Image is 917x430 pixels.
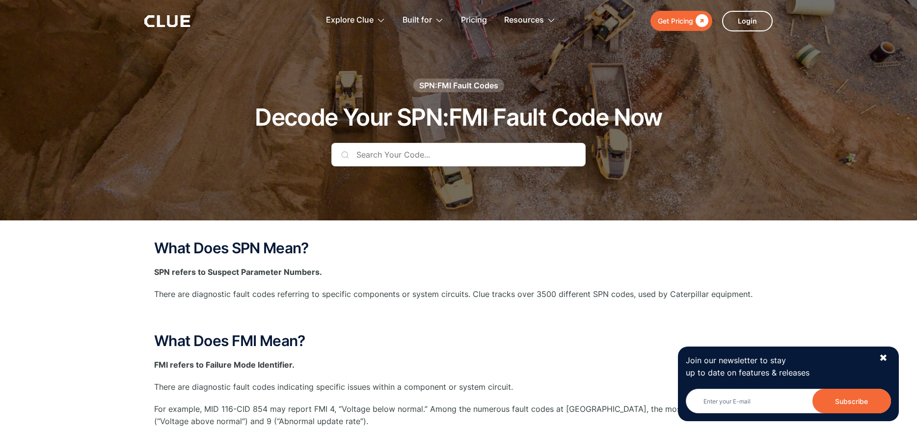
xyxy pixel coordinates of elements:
[722,11,773,31] a: Login
[686,354,870,379] p: Join our newsletter to stay up to date on features & releases
[326,5,385,36] div: Explore Clue
[154,381,763,393] p: There are diagnostic fault codes indicating specific issues within a component or system circuit.
[154,360,295,370] strong: FMI refers to Failure Mode Identifier.
[154,333,763,349] h2: What Does FMI Mean?
[504,5,544,36] div: Resources
[154,403,763,428] p: For example, MID 116-CID 854 may report FMI 4, “Voltage below normal.” Among the numerous fault c...
[686,389,891,413] form: Newsletter
[154,240,763,256] h2: What Does SPN Mean?
[650,11,712,31] a: Get Pricing
[879,352,888,364] div: ✖
[658,15,693,27] div: Get Pricing
[461,5,487,36] a: Pricing
[154,267,322,277] strong: SPN refers to Suspect Parameter Numbers.
[403,5,444,36] div: Built for
[326,5,374,36] div: Explore Clue
[255,105,662,131] h1: Decode Your SPN:FMI Fault Code Now
[419,80,498,91] div: SPN:FMI Fault Codes
[154,288,763,300] p: There are diagnostic fault codes referring to specific components or system circuits. Clue tracks...
[154,311,763,323] p: ‍
[812,389,891,413] input: Subscribe
[403,5,432,36] div: Built for
[331,143,586,166] input: Search Your Code...
[693,15,708,27] div: 
[686,389,891,413] input: Enter your E-mail
[504,5,556,36] div: Resources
